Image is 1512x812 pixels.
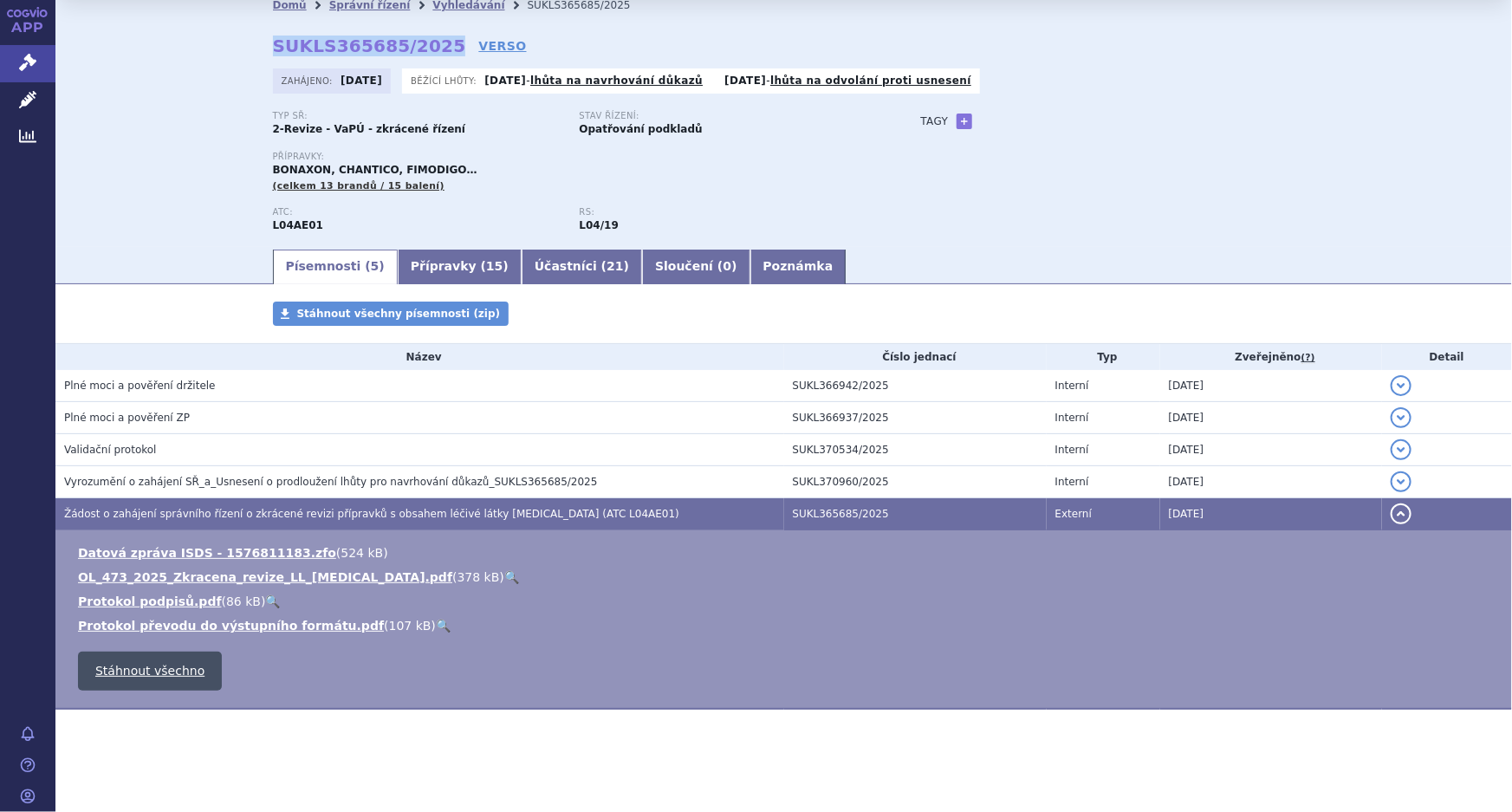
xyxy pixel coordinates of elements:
[724,75,766,87] strong: [DATE]
[273,180,445,192] span: (celkem 13 brandů / 15 balení)
[1382,344,1512,370] th: Detail
[724,74,971,88] p: -
[55,344,784,370] th: Název
[273,164,477,176] span: BONAXON, CHANTICO, FIMODIGO…
[1055,508,1092,520] span: Externí
[273,152,886,162] p: Přípravky:
[530,75,703,87] a: lhůta na navrhování důkazů
[273,207,562,218] p: ATC:
[265,594,280,608] a: 🔍
[784,370,1047,402] td: SUKL366942/2025
[273,123,466,135] strong: 2-Revize - VaPÚ - zkrácené řízení
[1301,352,1315,364] abbr: (?)
[297,308,501,320] span: Stáhnout všechny písemnosti (zip)
[273,219,324,231] strong: FINGOLIMOD
[226,594,261,608] span: 86 kB
[273,250,398,284] a: Písemnosti (5)
[64,444,157,456] span: Validační protokol
[522,250,642,284] a: Účastníci (21)
[78,544,1495,562] li: ( )
[78,619,384,633] a: Protokol převodu do výstupního formátu.pdf
[580,219,619,231] strong: fingolimod
[921,111,949,132] h3: Tagy
[64,476,598,488] span: Vyrozumění o zahájení SŘ_a_Usnesení o prodloužení lhůty pro navrhování důkazů_SUKLS365685/2025
[1055,380,1089,392] span: Interní
[78,546,336,560] a: Datová zpráva ISDS - 1576811183.zfo
[784,402,1047,434] td: SUKL366937/2025
[1391,375,1411,396] button: detail
[411,74,480,88] span: Běžící lhůty:
[607,259,623,273] span: 21
[723,259,731,273] span: 0
[770,75,971,87] a: lhůta na odvolání proti usnesení
[580,111,869,121] p: Stav řízení:
[504,570,519,584] a: 🔍
[436,619,451,633] a: 🔍
[580,207,869,218] p: RS:
[78,594,222,608] a: Protokol podpisů.pdf
[273,36,466,56] strong: SUKLS365685/2025
[784,498,1047,530] td: SUKL365685/2025
[486,259,503,273] span: 15
[341,546,383,560] span: 524 kB
[1160,402,1382,434] td: [DATE]
[580,123,703,135] strong: Opatřování podkladů
[957,114,972,129] a: +
[78,617,1495,634] li: ( )
[64,508,679,520] span: Žádost o zahájení správního řízení o zkrácené revizi přípravků s obsahem léčivé látky fingolimod ...
[78,652,222,691] a: Stáhnout všechno
[1160,466,1382,498] td: [DATE]
[64,380,216,392] span: Plné moci a pověření držitele
[1055,412,1089,424] span: Interní
[371,259,380,273] span: 5
[78,568,1495,586] li: ( )
[642,250,750,284] a: Sloučení (0)
[1160,344,1382,370] th: Zveřejněno
[478,37,526,55] a: VERSO
[784,344,1047,370] th: Číslo jednací
[1160,434,1382,466] td: [DATE]
[1391,407,1411,428] button: detail
[1055,476,1089,488] span: Interní
[1391,503,1411,524] button: detail
[1055,444,1089,456] span: Interní
[273,111,562,121] p: Typ SŘ:
[750,250,847,284] a: Poznámka
[457,570,500,584] span: 378 kB
[78,593,1495,610] li: ( )
[78,570,452,584] a: OL_473_2025_Zkracena_revize_LL_[MEDICAL_DATA].pdf
[784,434,1047,466] td: SUKL370534/2025
[1160,498,1382,530] td: [DATE]
[484,74,703,88] p: -
[273,302,509,326] a: Stáhnout všechny písemnosti (zip)
[282,74,336,88] span: Zahájeno:
[341,75,382,87] strong: [DATE]
[1047,344,1160,370] th: Typ
[784,466,1047,498] td: SUKL370960/2025
[64,412,190,424] span: Plné moci a pověření ZP
[1391,439,1411,460] button: detail
[484,75,526,87] strong: [DATE]
[389,619,432,633] span: 107 kB
[1160,370,1382,402] td: [DATE]
[398,250,522,284] a: Přípravky (15)
[1391,471,1411,492] button: detail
